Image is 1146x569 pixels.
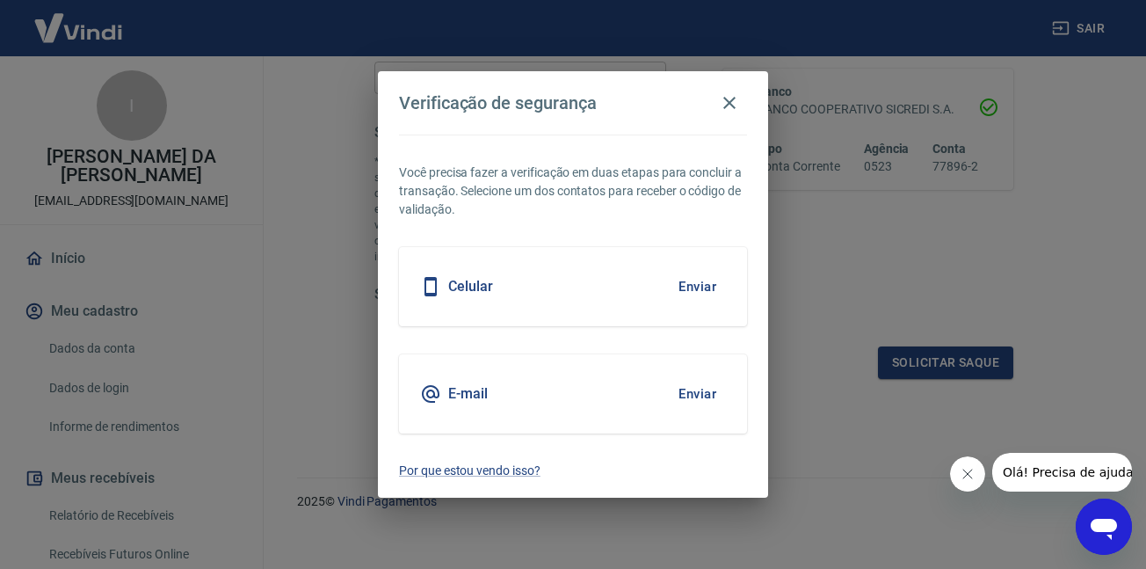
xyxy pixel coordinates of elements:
[950,456,985,492] iframe: Fechar mensagem
[669,268,726,305] button: Enviar
[11,12,148,26] span: Olá! Precisa de ajuda?
[669,376,726,412] button: Enviar
[992,453,1132,492] iframe: Mensagem da empresa
[399,164,747,219] p: Você precisa fazer a verificação em duas etapas para concluir a transação. Selecione um dos conta...
[448,278,493,295] h5: Celular
[399,462,747,480] a: Por que estou vendo isso?
[1076,499,1132,555] iframe: Botão para abrir a janela de mensagens
[448,385,488,403] h5: E-mail
[399,92,597,113] h4: Verificação de segurança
